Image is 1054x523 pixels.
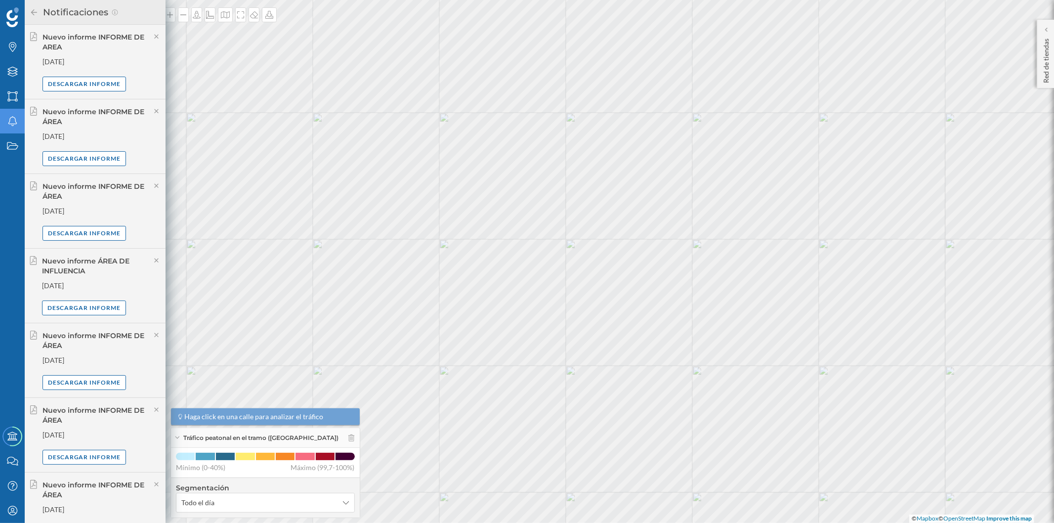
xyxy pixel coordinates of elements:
a: Mapbox [917,515,938,522]
div: Nuevo informe INFORME DE ÁREA [42,331,147,350]
div: Nuevo informe INFORME DE ÁREA [42,181,147,201]
p: Red de tiendas [1041,35,1051,83]
div: [DATE] [42,131,161,141]
div: Nuevo informe INFORME DE ÁREA [42,405,147,425]
div: © © [909,515,1034,523]
span: Máximo (99,7-100%) [291,463,355,473]
span: Mínimo (0-40%) [176,463,225,473]
a: Improve this map [986,515,1032,522]
h2: Notificaciones [39,4,111,20]
span: Tráfico peatonal en el tramo ([GEOGRAPHIC_DATA]) [183,434,338,442]
span: Haga click en una calle para analizar el tráfico [185,412,324,422]
div: [DATE] [42,355,161,365]
div: Nuevo informe INFORME DE AREA [42,32,147,52]
h4: Segmentación [176,483,355,493]
div: Nuevo informe INFORME DE ÁREA [42,480,147,500]
img: Geoblink Logo [6,7,19,27]
a: OpenStreetMap [943,515,985,522]
span: Soporte [20,7,55,16]
div: [DATE] [42,281,161,291]
div: Nuevo informe INFORME DE ÁREA [42,107,147,127]
span: Todo el día [181,498,214,508]
div: Nuevo informe ÁREA DE INFLUENCIA [42,256,147,276]
div: [DATE] [42,57,161,67]
div: [DATE] [42,206,161,216]
div: [DATE] [42,430,161,440]
div: [DATE] [42,505,161,515]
